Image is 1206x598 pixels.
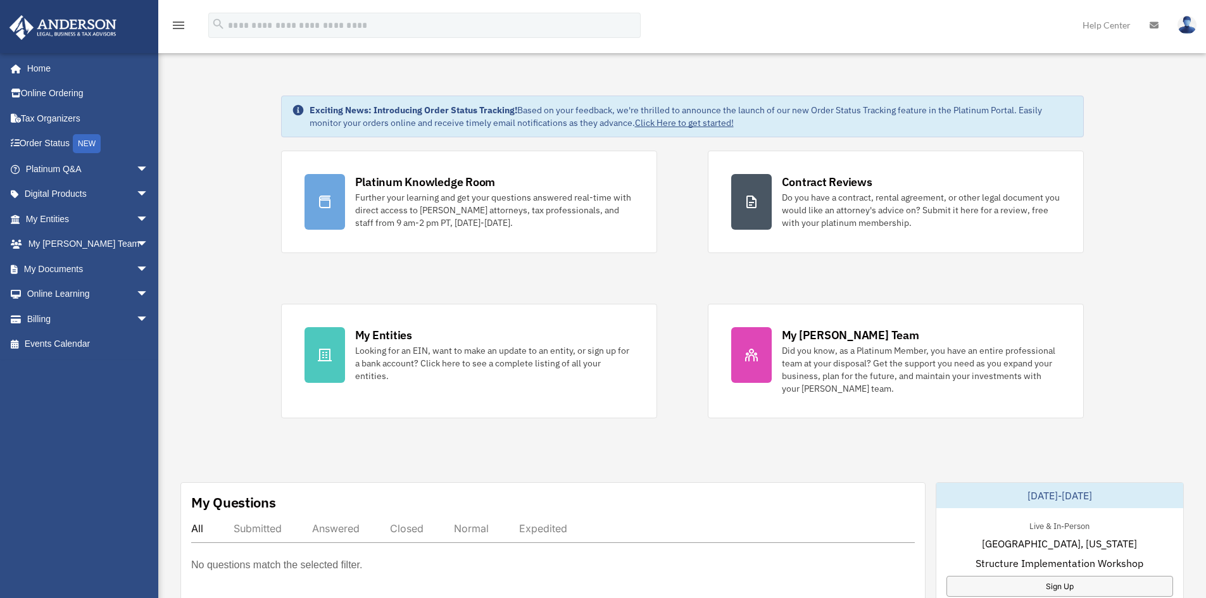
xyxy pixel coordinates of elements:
[136,282,161,308] span: arrow_drop_down
[708,304,1084,418] a: My [PERSON_NAME] Team Did you know, as a Platinum Member, you have an entire professional team at...
[708,151,1084,253] a: Contract Reviews Do you have a contract, rental agreement, or other legal document you would like...
[6,15,120,40] img: Anderson Advisors Platinum Portal
[171,22,186,33] a: menu
[234,522,282,535] div: Submitted
[355,191,634,229] div: Further your learning and get your questions answered real-time with direct access to [PERSON_NAM...
[355,344,634,382] div: Looking for an EIN, want to make an update to an entity, or sign up for a bank account? Click her...
[281,151,657,253] a: Platinum Knowledge Room Further your learning and get your questions answered real-time with dire...
[136,256,161,282] span: arrow_drop_down
[9,182,168,207] a: Digital Productsarrow_drop_down
[782,327,919,343] div: My [PERSON_NAME] Team
[9,56,161,81] a: Home
[136,182,161,208] span: arrow_drop_down
[9,256,168,282] a: My Documentsarrow_drop_down
[982,536,1137,551] span: [GEOGRAPHIC_DATA], [US_STATE]
[519,522,567,535] div: Expedited
[355,174,496,190] div: Platinum Knowledge Room
[191,522,203,535] div: All
[454,522,489,535] div: Normal
[390,522,424,535] div: Closed
[355,327,412,343] div: My Entities
[782,191,1060,229] div: Do you have a contract, rental agreement, or other legal document you would like an attorney's ad...
[136,306,161,332] span: arrow_drop_down
[191,493,276,512] div: My Questions
[281,304,657,418] a: My Entities Looking for an EIN, want to make an update to an entity, or sign up for a bank accoun...
[136,156,161,182] span: arrow_drop_down
[310,104,517,116] strong: Exciting News: Introducing Order Status Tracking!
[936,483,1183,508] div: [DATE]-[DATE]
[946,576,1173,597] a: Sign Up
[9,106,168,131] a: Tax Organizers
[136,232,161,258] span: arrow_drop_down
[9,332,168,357] a: Events Calendar
[782,174,872,190] div: Contract Reviews
[211,17,225,31] i: search
[1019,518,1100,532] div: Live & In-Person
[9,156,168,182] a: Platinum Q&Aarrow_drop_down
[1178,16,1197,34] img: User Pic
[310,104,1073,129] div: Based on your feedback, we're thrilled to announce the launch of our new Order Status Tracking fe...
[782,344,1060,395] div: Did you know, as a Platinum Member, you have an entire professional team at your disposal? Get th...
[9,206,168,232] a: My Entitiesarrow_drop_down
[9,306,168,332] a: Billingarrow_drop_down
[191,556,362,574] p: No questions match the selected filter.
[171,18,186,33] i: menu
[635,117,734,128] a: Click Here to get started!
[9,81,168,106] a: Online Ordering
[73,134,101,153] div: NEW
[9,131,168,157] a: Order StatusNEW
[136,206,161,232] span: arrow_drop_down
[9,232,168,257] a: My [PERSON_NAME] Teamarrow_drop_down
[312,522,360,535] div: Answered
[9,282,168,307] a: Online Learningarrow_drop_down
[976,556,1143,571] span: Structure Implementation Workshop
